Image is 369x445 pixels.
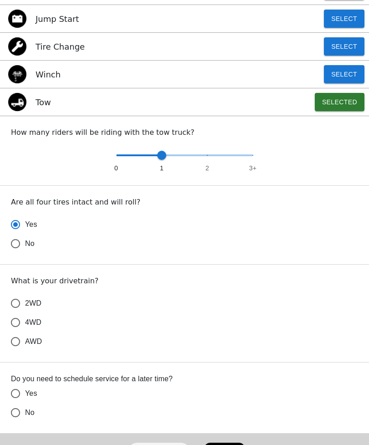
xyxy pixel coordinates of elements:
[324,37,364,56] button: Select
[205,164,209,173] span: 2
[36,13,79,25] p: Jump Start
[36,41,85,53] p: Tire Change
[11,127,358,138] p: How many riders will be riding with the tow truck?
[324,10,364,28] button: Select
[315,93,364,111] button: Selected
[25,238,35,249] span: No
[11,373,358,384] label: Do you need to schedule service for a later time?
[11,197,358,208] p: Are all four tires intact and will roll?
[8,65,26,83] img: winch icon
[36,96,51,108] p: Tow
[25,317,41,328] span: 4WD
[25,388,37,399] span: Yes
[160,164,164,173] span: 1
[25,219,37,230] span: Yes
[8,93,26,111] img: tow icon
[11,276,358,286] p: What is your drivetrain?
[25,336,42,347] span: AWD
[36,68,61,81] p: Winch
[8,10,26,28] img: jump start icon
[324,65,364,83] button: Select
[114,164,118,173] span: 0
[8,37,26,56] img: flat tire icon
[25,298,41,309] span: 2WD
[249,164,256,173] span: 3+
[25,407,35,418] span: No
